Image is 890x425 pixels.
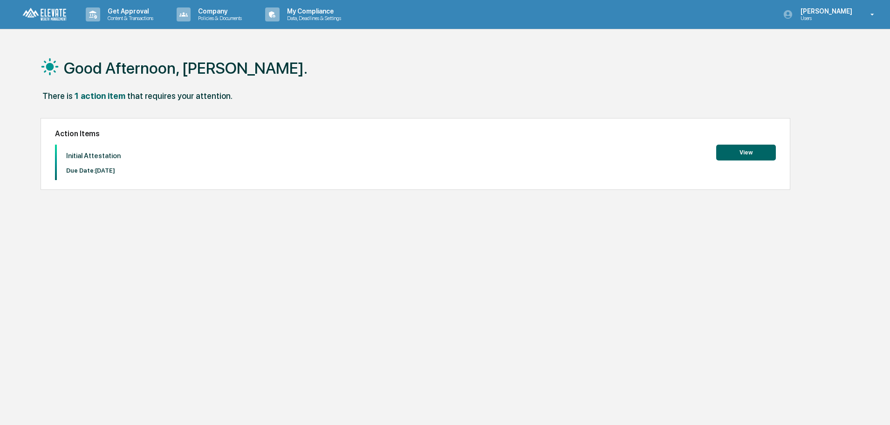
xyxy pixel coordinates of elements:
[191,15,246,21] p: Policies & Documents
[66,167,121,174] p: Due Date: [DATE]
[75,91,125,101] div: 1 action item
[793,15,857,21] p: Users
[716,145,776,160] button: View
[280,7,346,15] p: My Compliance
[100,15,158,21] p: Content & Transactions
[127,91,233,101] div: that requires your attention.
[716,147,776,156] a: View
[66,152,121,160] p: Initial Attestation
[280,15,346,21] p: Data, Deadlines & Settings
[793,7,857,15] p: [PERSON_NAME]
[191,7,246,15] p: Company
[22,7,67,22] img: logo
[55,129,776,138] h2: Action Items
[42,91,73,101] div: There is
[64,59,308,77] h1: Good Afternoon, [PERSON_NAME].
[100,7,158,15] p: Get Approval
